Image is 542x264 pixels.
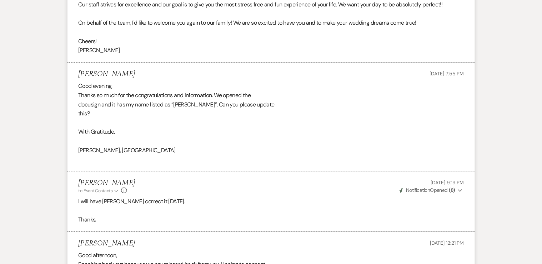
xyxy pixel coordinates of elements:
p: I will have [PERSON_NAME] correct it [DATE]. [78,196,464,206]
div: Good evening, Thanks so much for the congratulations and information. We opened the docusign and ... [78,81,464,163]
button: NotificationOpened (8) [398,186,464,194]
span: Notification [406,186,430,193]
h5: [PERSON_NAME] [78,239,135,248]
span: to: Event Contacts [78,188,112,193]
h5: [PERSON_NAME] [78,178,135,187]
span: Opened [399,186,455,193]
button: to: Event Contacts [78,187,119,194]
p: Thanks, [78,215,464,224]
span: [DATE] 9:19 PM [431,179,464,185]
span: [DATE] 12:21 PM [430,239,464,246]
strong: ( 8 ) [449,186,455,193]
p: On behalf of the team, I'd like to welcome you again to our family! We are so excited to have you... [78,18,464,28]
span: [DATE] 7:55 PM [430,70,464,77]
p: [PERSON_NAME] [78,46,464,55]
h5: [PERSON_NAME] [78,70,135,79]
p: Cheers! [78,37,464,46]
